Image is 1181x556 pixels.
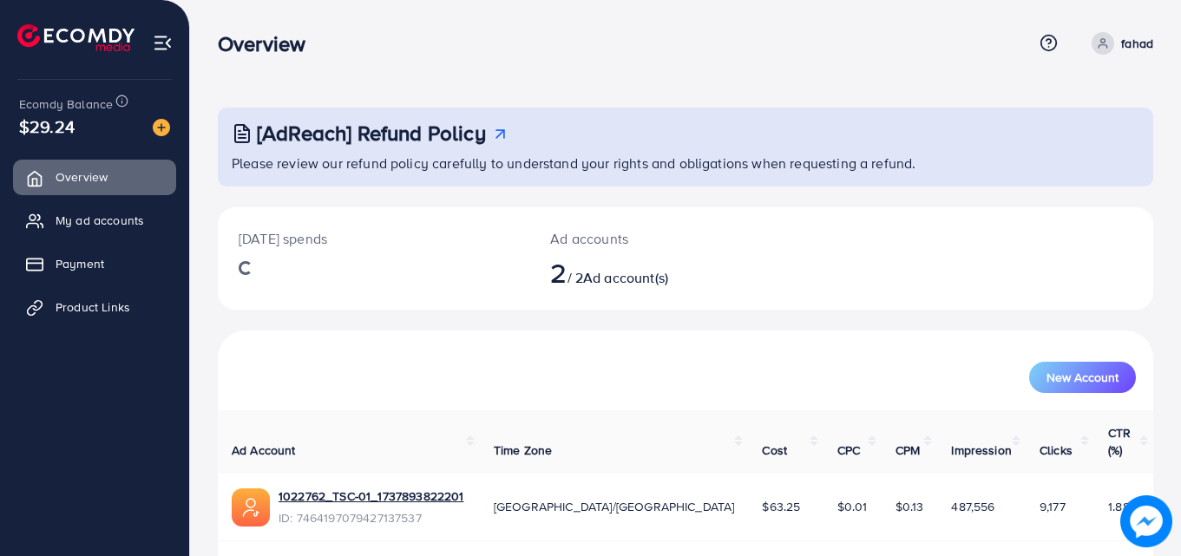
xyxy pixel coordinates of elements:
span: $63.25 [762,498,800,515]
span: My ad accounts [56,212,144,229]
a: 1022762_TSC-01_1737893822201 [279,487,463,505]
span: 2 [550,252,567,292]
span: Ad Account [232,442,296,459]
p: Ad accounts [550,228,743,249]
span: Product Links [56,298,130,316]
span: 9,177 [1040,498,1066,515]
img: ic-ads-acc.e4c84228.svg [232,488,270,527]
span: New Account [1046,371,1119,383]
span: Impression [951,442,1012,459]
h3: [AdReach] Refund Policy [257,121,486,146]
p: [DATE] spends [239,228,508,249]
p: Please review our refund policy carefully to understand your rights and obligations when requesti... [232,153,1143,173]
a: Overview [13,160,176,194]
span: ID: 7464197079427137537 [279,509,463,527]
span: 1.88 [1108,498,1130,515]
button: New Account [1029,362,1136,393]
span: Payment [56,255,104,272]
span: $0.01 [837,498,868,515]
h2: / 2 [550,256,743,289]
img: logo [17,24,135,51]
a: My ad accounts [13,203,176,238]
span: Clicks [1040,442,1073,459]
a: Payment [13,246,176,281]
a: Product Links [13,290,176,324]
span: CTR (%) [1108,424,1131,459]
span: CPM [896,442,920,459]
span: [GEOGRAPHIC_DATA]/[GEOGRAPHIC_DATA] [494,498,735,515]
span: 487,556 [951,498,994,515]
a: fahad [1085,32,1153,55]
span: CPC [837,442,860,459]
span: Time Zone [494,442,552,459]
span: Ecomdy Balance [19,95,113,113]
h3: Overview [218,31,319,56]
img: image [1120,495,1172,547]
img: image [153,119,170,136]
span: Ad account(s) [583,268,668,287]
img: menu [153,33,173,53]
span: $0.13 [896,498,924,515]
span: Cost [762,442,787,459]
span: $29.24 [19,114,75,139]
span: Overview [56,168,108,186]
p: fahad [1121,33,1153,54]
